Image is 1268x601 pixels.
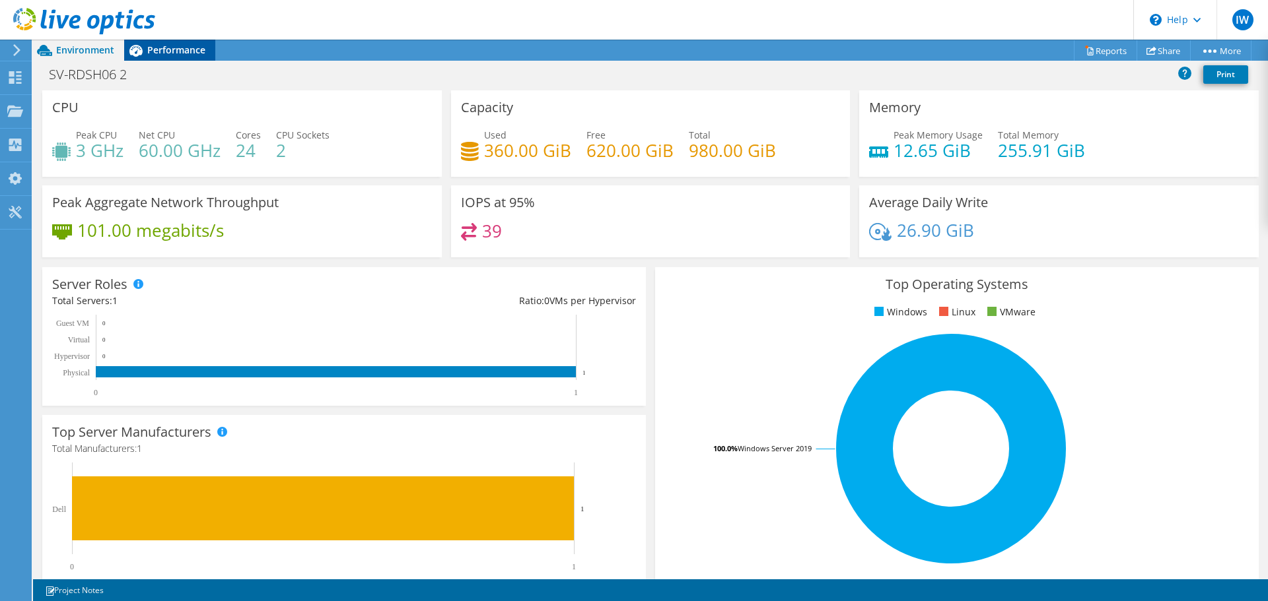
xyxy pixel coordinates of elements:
text: 0 [102,336,106,343]
span: Net CPU [139,129,175,141]
h4: 60.00 GHz [139,143,221,158]
h3: Top Server Manufacturers [52,425,211,439]
text: Physical [63,368,90,377]
text: Hypervisor [54,352,90,361]
text: 1 [572,562,576,571]
h3: Average Daily Write [869,195,988,210]
a: More [1190,40,1251,61]
text: 0 [102,353,106,360]
h4: 26.90 GiB [897,223,974,237]
text: Guest VM [56,319,89,328]
span: Peak CPU [76,129,117,141]
span: Total [689,129,711,141]
tspan: 100.0% [713,443,738,453]
span: Performance [147,44,205,56]
h4: 101.00 megabits/s [77,223,224,237]
h1: SV-RDSH06 2 [43,67,147,82]
a: Project Notes [36,582,113,598]
tspan: Windows Server 2019 [738,443,812,453]
text: 1 [581,505,584,513]
h3: CPU [52,100,79,115]
span: Used [484,129,507,141]
h4: 3 GHz [76,143,123,158]
a: Reports [1074,40,1137,61]
h3: IOPS at 95% [461,195,535,210]
span: Environment [56,44,114,56]
h3: Top Operating Systems [665,277,1249,292]
h3: Capacity [461,100,513,115]
li: Linux [936,305,975,319]
span: 1 [112,294,118,307]
h3: Memory [869,100,921,115]
h4: 620.00 GiB [586,143,674,158]
h4: 24 [236,143,261,158]
span: Cores [236,129,261,141]
h4: 39 [482,224,502,238]
h4: 360.00 GiB [484,143,571,158]
h3: Server Roles [52,277,127,292]
a: Share [1137,40,1191,61]
li: VMware [984,305,1036,319]
span: CPU Sockets [276,129,330,141]
text: 1 [574,388,578,397]
span: Total Memory [998,129,1059,141]
h4: 980.00 GiB [689,143,776,158]
text: Virtual [68,335,90,344]
span: Peak Memory Usage [894,129,983,141]
text: 0 [70,562,74,571]
div: Ratio: VMs per Hypervisor [344,294,636,308]
li: Windows [871,305,927,319]
span: IW [1232,9,1253,30]
text: 0 [102,320,106,327]
h4: Total Manufacturers: [52,441,636,456]
text: Dell [52,505,66,514]
text: 1 [582,369,586,376]
h4: 2 [276,143,330,158]
span: 0 [544,294,549,307]
h3: Peak Aggregate Network Throughput [52,195,279,210]
text: 0 [94,388,98,397]
a: Print [1203,65,1248,84]
svg: \n [1150,14,1162,26]
span: Free [586,129,606,141]
div: Total Servers: [52,294,344,308]
h4: 255.91 GiB [998,143,1085,158]
h4: 12.65 GiB [894,143,983,158]
span: 1 [137,442,142,455]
